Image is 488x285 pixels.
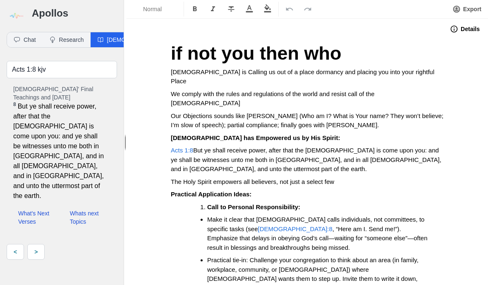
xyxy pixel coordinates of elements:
img: logo [7,7,25,25]
span: But ye shall receive power, after that the [DEMOGRAPHIC_DATA] is come upon you: and ye shall be w... [13,101,106,201]
span: [DEMOGRAPHIC_DATA] is Calling us out of a place dormancy and placing you into your rightful Place [171,68,436,85]
span: Make it clear that [DEMOGRAPHIC_DATA] calls individuals, not committees, to specific tasks (see [207,216,426,232]
a: [DEMOGRAPHIC_DATA]:8 [258,225,333,232]
span: , “Here am I. Send me!”). Emphasize that delays in obeying God’s call—waiting for “someone else”—... [207,225,429,251]
input: e.g. (Mark 1:3-16) [7,61,117,78]
button: [DEMOGRAPHIC_DATA] [91,32,179,47]
strong: Practical Application Ideas: [171,191,251,198]
strong: Call to Personal Responsibility: [207,203,300,210]
p: [DEMOGRAPHIC_DATA]' Final Teachings and [DATE] [13,85,110,101]
span: We comply with the rules and regulations of the world and resist call of the [DEMOGRAPHIC_DATA] [171,90,376,107]
span: if not you then who [171,43,341,64]
button: Export [447,2,486,17]
span: Normal [143,5,172,13]
a: > [27,244,45,260]
button: Details [445,22,485,36]
span: Our Objections sounds like [PERSON_NAME] (Who am I? What is Your name? They won’t believe; I’m sl... [171,112,445,129]
iframe: Drift Widget Chat Controller [447,244,478,275]
sup: 8 [13,101,16,107]
button: Format Strikethrough [222,2,240,17]
strong: [DEMOGRAPHIC_DATA] has Empowered us by His Spirit: [171,134,340,141]
span: But ye shall receive power, after that the [DEMOGRAPHIC_DATA] is come upon you: and ye shall be w... [171,147,443,172]
button: Formatting Options [128,2,182,17]
span: The Holy Spirit empowers all believers, not just a select few [171,178,334,185]
button: Chat [7,32,43,47]
a: Acts 1:8 [171,147,193,154]
h3: Apollos [32,7,117,20]
button: Format Italics [204,2,222,17]
button: Research [43,32,91,47]
button: Whats next Topics [65,208,110,227]
button: What's Next Verses [13,208,62,227]
button: Format Bold [186,2,204,17]
a: < [7,244,24,260]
